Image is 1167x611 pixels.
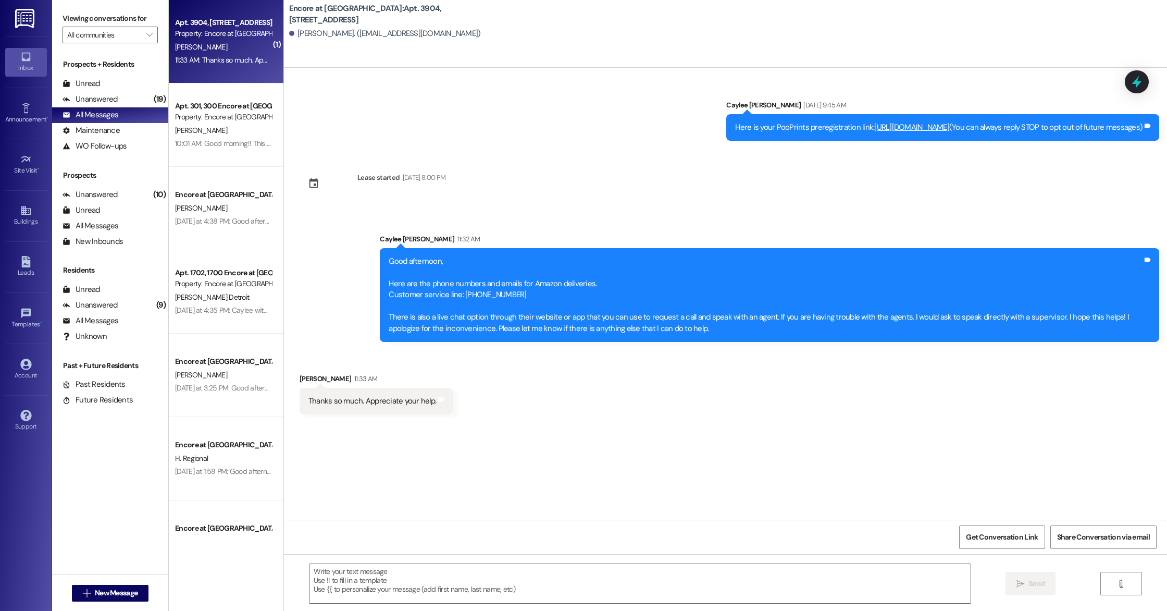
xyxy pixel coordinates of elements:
div: Encore at [GEOGRAPHIC_DATA] [175,439,271,450]
a: Account [5,356,47,384]
div: (9) [154,297,168,313]
a: Inbox [5,48,47,76]
span: [PERSON_NAME] [175,42,227,52]
div: Unread [63,284,100,295]
a: Support [5,407,47,435]
div: Prospects + Residents [52,59,168,70]
div: Property: Encore at [GEOGRAPHIC_DATA] [175,112,271,123]
div: Residents [52,265,168,276]
i:  [1016,580,1024,588]
span: Share Conversation via email [1057,532,1150,543]
span: [PERSON_NAME] [175,537,227,546]
div: Unanswered [63,300,118,311]
span: [PERSON_NAME] [175,370,227,380]
div: Here is your PooPrints preregistration link: (You can always reply STOP to opt out of future mess... [735,122,1143,133]
div: Encore at [GEOGRAPHIC_DATA] [175,523,271,534]
div: Property: Encore at [GEOGRAPHIC_DATA] [175,28,271,39]
span: • [46,114,48,121]
button: Get Conversation Link [959,526,1045,549]
div: 11:33 AM [352,373,378,384]
span: Get Conversation Link [966,532,1038,543]
div: Prospects [52,170,168,181]
div: Encore at [GEOGRAPHIC_DATA] [175,189,271,200]
div: Maintenance [63,125,120,136]
span: • [40,319,42,326]
div: Caylee [PERSON_NAME] [726,100,1159,114]
div: Unknown [63,331,107,342]
div: Apt. 3904, [STREET_ADDRESS] [175,17,271,28]
div: All Messages [63,315,118,326]
b: Encore at [GEOGRAPHIC_DATA]: Apt. 3904, [STREET_ADDRESS] [289,3,498,26]
span: H. Regional [175,454,208,463]
a: Leads [5,253,47,281]
i:  [1117,580,1125,588]
div: (19) [151,91,168,107]
div: Lease started [357,172,400,183]
div: New Inbounds [63,236,123,247]
button: New Message [72,585,149,602]
div: Property: Encore at [GEOGRAPHIC_DATA] [175,278,271,289]
div: WO Follow-ups [63,141,127,152]
div: Past Residents [63,379,126,390]
span: [PERSON_NAME] [175,126,227,135]
div: Encore at [GEOGRAPHIC_DATA] [175,356,271,367]
label: Viewing conversations for [63,10,158,27]
a: Site Visit • [5,151,47,179]
i:  [83,589,91,597]
span: Send [1028,578,1045,589]
span: [PERSON_NAME] Detroit [175,292,249,302]
div: Future Residents [63,395,133,406]
button: Send [1005,572,1056,595]
span: New Message [95,588,138,598]
div: Good afternoon, Here are the phone numbers and emails for Amazon deliveries. Customer service lin... [389,256,1143,334]
div: Caylee [PERSON_NAME] [380,234,1159,248]
div: [DATE] at 4:35 PM: Caylee with Encore [175,305,290,315]
div: [DATE] 9:45 AM [801,100,846,111]
div: [DATE] 8:00 PM [400,172,446,183]
div: Unread [63,78,100,89]
a: [URL][DOMAIN_NAME] [874,122,949,132]
div: (10) [151,187,168,203]
div: Unanswered [63,94,118,105]
i:  [146,31,152,39]
span: [PERSON_NAME] [175,203,227,213]
div: 11:33 AM: Thanks so much. Appreciate your help. [175,55,319,65]
input: All communities [67,27,141,43]
div: [PERSON_NAME]. ([EMAIL_ADDRESS][DOMAIN_NAME]) [289,28,481,39]
div: [DATE] at 4:38 PM: Good afternoon, I reached out over the phone and just left a voicemail! You ma... [175,216,756,226]
div: Past + Future Residents [52,360,168,371]
div: [PERSON_NAME] [300,373,453,388]
div: All Messages [63,221,118,231]
div: Unanswered [63,189,118,200]
span: • [38,165,39,173]
img: ResiDesk Logo [15,9,36,28]
button: Share Conversation via email [1050,526,1157,549]
div: All Messages [63,109,118,120]
div: 10:01 AM: Good morning!! This is Caylee. Here is the link to the Google review. [URL][DOMAIN_NAME... [175,139,657,148]
div: Thanks so much. Appreciate your help. [308,396,436,407]
a: Buildings [5,202,47,230]
div: Apt. 301, 300 Encore at [GEOGRAPHIC_DATA] [175,101,271,112]
a: Templates • [5,304,47,333]
div: Unread [63,205,100,216]
div: Apt. 1702, 1700 Encore at [GEOGRAPHIC_DATA] [175,267,271,278]
div: 11:32 AM [454,234,480,245]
